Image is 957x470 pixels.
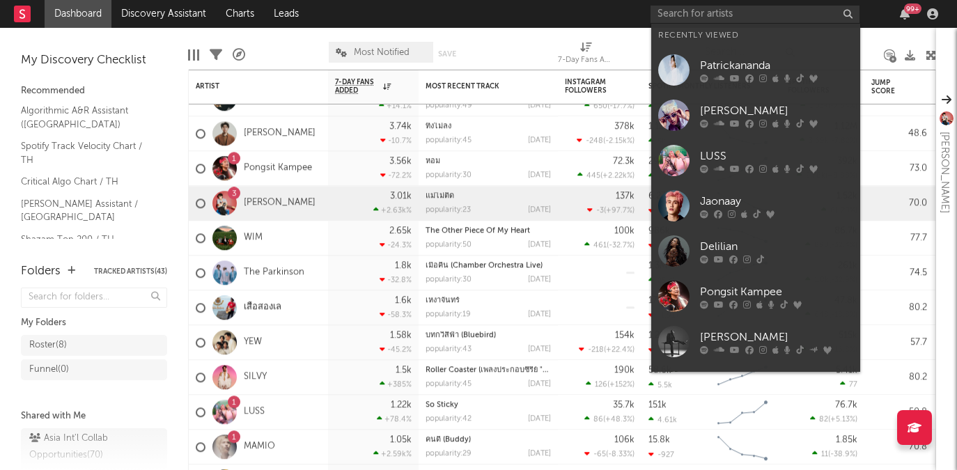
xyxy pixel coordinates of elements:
div: 80.2 [871,299,927,316]
a: Delilian [651,228,860,274]
div: popularity: 50 [426,241,472,249]
div: Shared with Me [21,408,167,425]
div: 70.0 [871,195,927,212]
button: Save [438,50,456,58]
a: LUSS [651,138,860,183]
div: +385 % [380,380,412,389]
div: popularity: 23 [426,206,471,214]
div: 1.58k [390,331,412,340]
div: [PERSON_NAME] [936,132,953,213]
div: [DATE] [528,345,551,353]
div: [DATE] [528,102,551,109]
a: MAMIO [244,441,275,453]
div: +78.4 % [377,415,412,424]
div: ( ) [584,450,635,459]
div: 74.5 [871,265,927,281]
div: ( ) [810,415,857,424]
div: 2.65k [389,226,412,235]
span: 7-Day Fans Added [335,78,380,95]
div: ทิ้งไม่ลง [426,123,551,130]
div: popularity: 19 [426,311,471,318]
div: 190k [614,366,635,375]
div: 50.8 [871,404,927,421]
div: -32.8 % [380,276,412,285]
span: +97.7 % [606,207,632,215]
div: 5k [648,136,666,146]
div: My Folders [21,315,167,331]
span: 82 [819,416,828,424]
div: ( ) [577,136,635,146]
div: 57.7 [871,334,927,351]
div: 73.0 [871,160,927,177]
div: Jump Score [871,79,906,95]
div: 1.5k [396,366,412,375]
div: 175k [648,296,667,305]
div: So Sticky [426,401,551,409]
div: The Other Piece Of My Heart [426,227,551,235]
svg: Chart title [711,360,774,395]
div: -24.3 % [380,241,412,250]
div: 77.7 [871,230,927,246]
span: 650 [593,103,607,111]
div: 100k [614,226,635,235]
div: 48.6 [871,125,927,142]
div: 1.21M [648,331,671,340]
div: popularity: 49 [426,102,472,109]
a: Pongsit Kampee [244,162,312,174]
div: +2.59k % [373,450,412,459]
div: -10.7 % [380,136,412,146]
a: เหงาจันทร์ [426,297,460,304]
a: FREEHAND [244,93,290,104]
span: +2.22k % [602,173,632,180]
a: Shazam Top 200 / TH [21,232,153,247]
div: -72.2 % [380,171,412,180]
div: Delilian [700,238,853,255]
a: [PERSON_NAME] [244,197,316,209]
div: 378k [614,122,635,131]
div: 35.7k [613,400,635,409]
div: [DATE] [528,206,551,214]
a: The Other Piece Of My Heart [426,227,530,235]
a: YEW [244,336,262,348]
a: Funnel(0) [21,359,167,380]
div: Asia Int'l Collab Opportunities ( 70 ) [29,430,155,464]
a: Roller Coaster (เพลงประกอบซีรีย์ "Roller Coaster รักขบวนนี้หัวใจเกือบวาย") [426,366,682,374]
div: 1.8k [395,261,412,270]
div: My Discovery Checklist [21,52,167,69]
span: -17.7 % [609,103,632,111]
div: -45.2 % [380,345,412,354]
a: SILVY [244,371,267,383]
div: 5.5k [648,380,672,389]
div: Patrickananda [700,57,853,74]
div: 1.6k [395,296,412,305]
div: -58.3 % [380,311,412,320]
div: popularity: 30 [426,276,472,283]
div: [DATE] [528,380,551,388]
div: แม่ไม่ติด [426,192,551,200]
div: -33.1k [648,345,679,354]
span: 126 [595,382,607,389]
div: A&R Pipeline [233,35,245,75]
span: 461 [593,242,607,250]
a: แม่ไม่ติด [426,192,454,200]
a: Critical Algo Chart / TH [21,174,153,189]
div: Recently Viewed [658,27,853,44]
div: 1.85k [836,435,857,444]
div: [DATE] [528,415,551,423]
div: เหงาจันทร์ [426,297,551,304]
div: Artist [196,82,300,91]
span: 86 [593,416,603,424]
div: 154k [615,331,635,340]
div: -927 [648,450,674,459]
div: -95k [648,241,674,250]
div: ( ) [579,345,635,354]
div: 76.7k [835,400,857,409]
span: -32.7 % [609,242,632,250]
a: Algorithmic A&R Assistant ([GEOGRAPHIC_DATA]) [21,103,153,132]
span: -8.33 % [608,451,632,459]
div: popularity: 29 [426,450,472,457]
a: [PERSON_NAME] [244,127,316,139]
div: ( ) [586,380,635,389]
span: -2.15k % [605,138,632,146]
div: [DATE] [528,276,551,283]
